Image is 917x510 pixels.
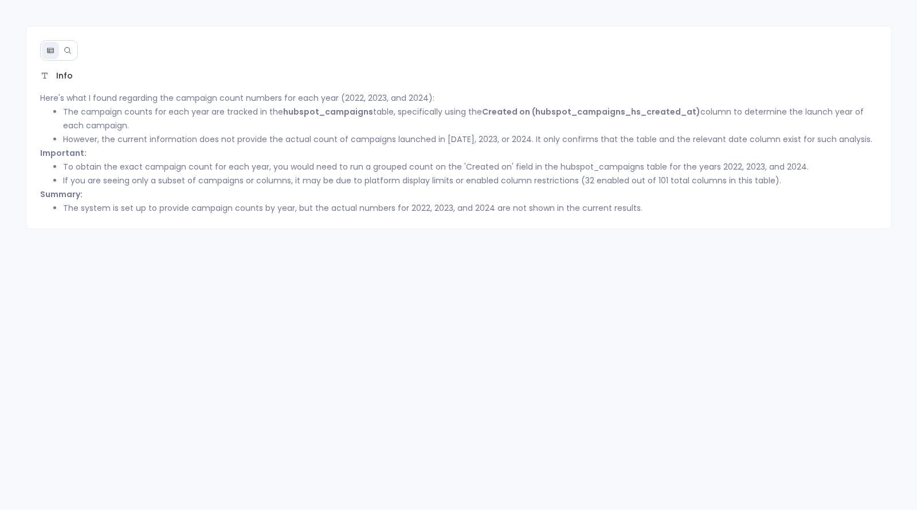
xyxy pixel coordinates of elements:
li: To obtain the exact campaign count for each year, you would need to run a grouped count on the 'C... [63,160,877,174]
strong: Created on (hubspot_campaigns_hs_created_at) [482,106,700,117]
strong: hubspot_campaigns [283,106,373,117]
strong: Important: [40,147,87,159]
li: The campaign counts for each year are tracked in the table, specifically using the column to dete... [63,105,877,132]
li: The system is set up to provide campaign counts by year, but the actual numbers for 2022, 2023, a... [63,201,877,215]
p: Here's what I found regarding the campaign count numbers for each year (2022, 2023, and 2024): [40,91,877,105]
li: If you are seeing only a subset of campaigns or columns, it may be due to platform display limits... [63,174,877,187]
li: However, the current information does not provide the actual count of campaigns launched in [DATE... [63,132,877,146]
strong: Summary: [40,189,83,200]
span: Info [56,70,73,82]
